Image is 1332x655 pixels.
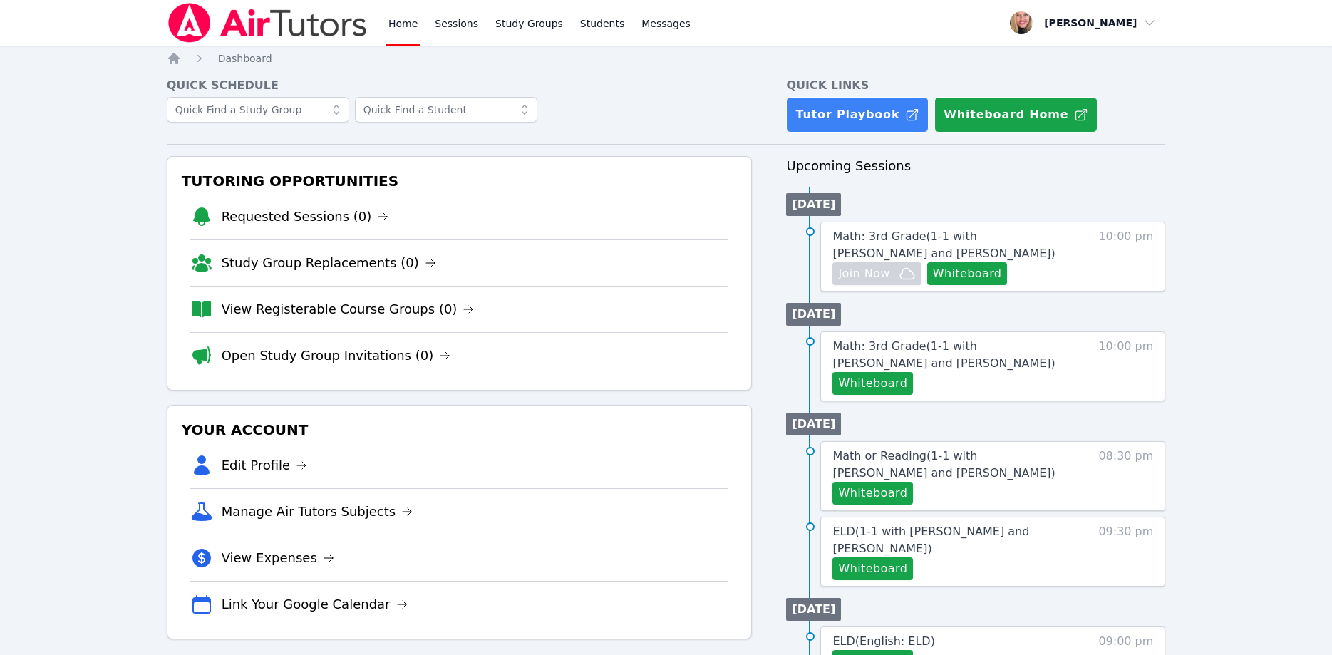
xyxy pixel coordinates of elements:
h4: Quick Links [786,77,1165,94]
a: Edit Profile [222,455,308,475]
input: Quick Find a Student [355,97,537,123]
a: View Expenses [222,548,334,568]
button: Whiteboard [832,372,913,395]
li: [DATE] [786,413,841,435]
span: ELD ( 1-1 with [PERSON_NAME] and [PERSON_NAME] ) [832,525,1029,555]
h4: Quick Schedule [167,77,753,94]
button: Whiteboard Home [934,97,1098,133]
a: Link Your Google Calendar [222,594,408,614]
h3: Upcoming Sessions [786,156,1165,176]
img: Air Tutors [167,3,368,43]
a: Dashboard [218,51,272,66]
a: Study Group Replacements (0) [222,253,436,273]
span: 09:30 pm [1098,523,1153,580]
span: Join Now [838,265,889,282]
a: ELD(English: ELD) [832,633,934,650]
li: [DATE] [786,193,841,216]
a: Math: 3rd Grade(1-1 with [PERSON_NAME] and [PERSON_NAME]) [832,228,1073,262]
span: 08:30 pm [1098,448,1153,505]
span: Math or Reading ( 1-1 with [PERSON_NAME] and [PERSON_NAME] ) [832,449,1055,480]
li: [DATE] [786,303,841,326]
a: Math or Reading(1-1 with [PERSON_NAME] and [PERSON_NAME]) [832,448,1073,482]
span: 10:00 pm [1098,338,1153,395]
button: Whiteboard [832,557,913,580]
span: Messages [641,16,691,31]
button: Join Now [832,262,921,285]
a: Requested Sessions (0) [222,207,389,227]
input: Quick Find a Study Group [167,97,349,123]
span: Dashboard [218,53,272,64]
a: Math: 3rd Grade(1-1 with [PERSON_NAME] and [PERSON_NAME]) [832,338,1073,372]
nav: Breadcrumb [167,51,1166,66]
h3: Your Account [179,417,740,443]
button: Whiteboard [832,482,913,505]
button: Whiteboard [927,262,1008,285]
h3: Tutoring Opportunities [179,168,740,194]
a: ELD(1-1 with [PERSON_NAME] and [PERSON_NAME]) [832,523,1073,557]
a: Open Study Group Invitations (0) [222,346,451,366]
li: [DATE] [786,598,841,621]
span: 10:00 pm [1098,228,1153,285]
a: Tutor Playbook [786,97,929,133]
span: Math: 3rd Grade ( 1-1 with [PERSON_NAME] and [PERSON_NAME] ) [832,229,1055,260]
span: ELD ( English: ELD ) [832,634,934,648]
a: Manage Air Tutors Subjects [222,502,413,522]
span: Math: 3rd Grade ( 1-1 with [PERSON_NAME] and [PERSON_NAME] ) [832,339,1055,370]
a: View Registerable Course Groups (0) [222,299,475,319]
